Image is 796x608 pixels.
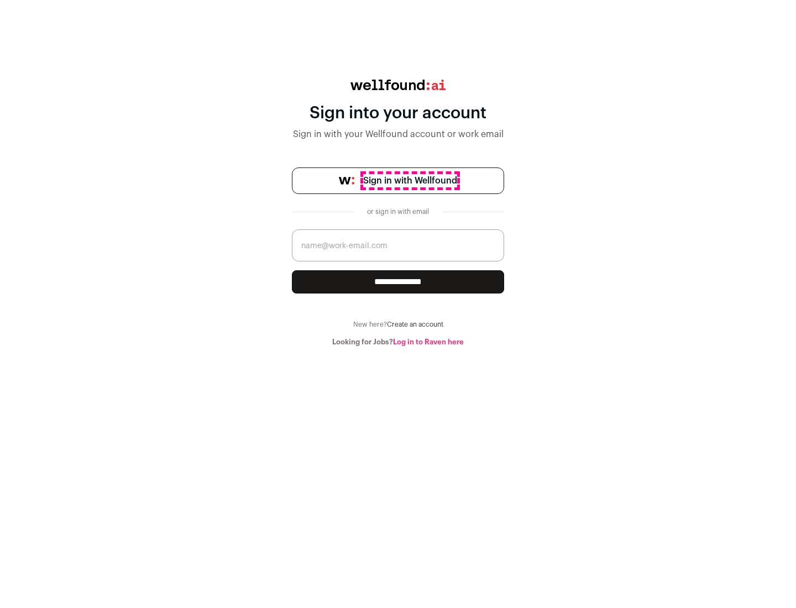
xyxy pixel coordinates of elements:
[292,128,504,141] div: Sign in with your Wellfound account or work email
[350,80,446,90] img: wellfound:ai
[292,229,504,261] input: name@work-email.com
[339,177,354,185] img: wellfound-symbol-flush-black-fb3c872781a75f747ccb3a119075da62bfe97bd399995f84a933054e44a575c4.png
[363,174,457,187] span: Sign in with Wellfound
[292,167,504,194] a: Sign in with Wellfound
[393,338,464,345] a: Log in to Raven here
[387,321,443,328] a: Create an account
[363,207,433,216] div: or sign in with email
[292,103,504,123] div: Sign into your account
[292,338,504,347] div: Looking for Jobs?
[292,320,504,329] div: New here?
